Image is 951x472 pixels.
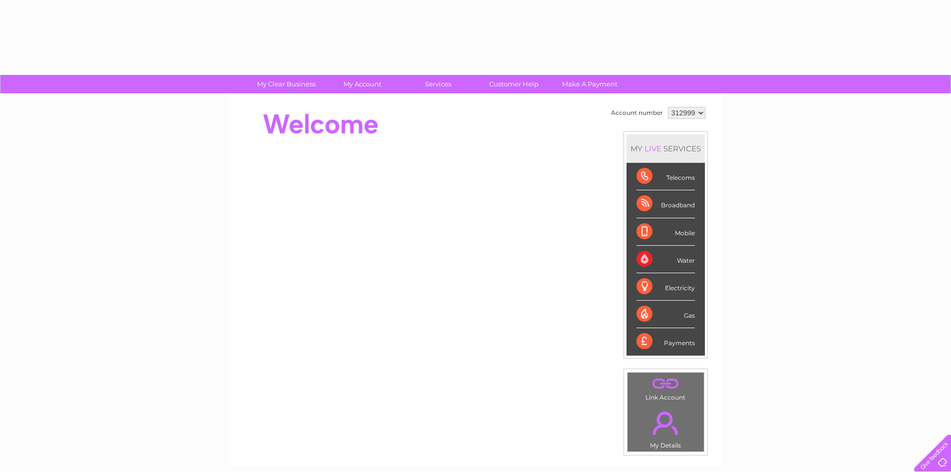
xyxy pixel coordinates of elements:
[642,144,663,153] div: LIVE
[636,190,695,218] div: Broadband
[627,134,705,163] div: MY SERVICES
[473,75,555,93] a: Customer Help
[627,372,704,404] td: Link Account
[636,218,695,246] div: Mobile
[245,75,327,93] a: My Clear Business
[636,273,695,301] div: Electricity
[636,246,695,273] div: Water
[609,104,665,121] td: Account number
[630,406,701,441] a: .
[549,75,631,93] a: Make A Payment
[636,163,695,190] div: Telecoms
[636,301,695,328] div: Gas
[627,403,704,452] td: My Details
[630,375,701,393] a: .
[321,75,403,93] a: My Account
[636,328,695,355] div: Payments
[397,75,479,93] a: Services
